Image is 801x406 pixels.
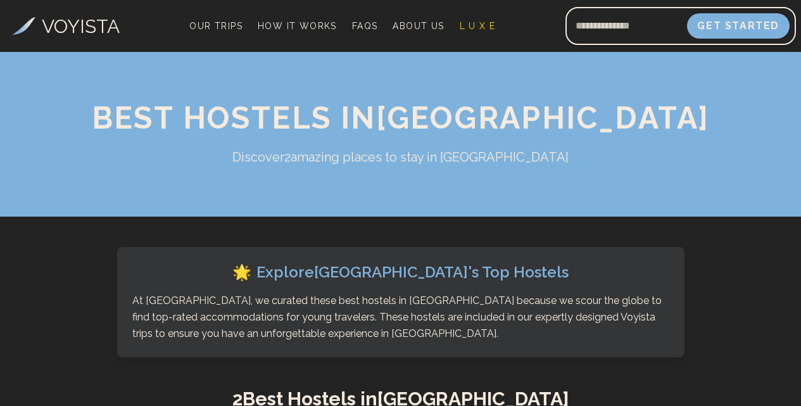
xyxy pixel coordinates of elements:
input: Email address [565,11,687,41]
a: Our Trips [184,17,248,35]
h2: Explore [GEOGRAPHIC_DATA] 's Top Hostels [132,262,669,282]
span: L U X E [460,21,496,31]
span: How It Works [258,21,337,31]
h1: Best Hostels in [GEOGRAPHIC_DATA] [77,103,725,133]
p: At [GEOGRAPHIC_DATA], we curated these best hostels in [GEOGRAPHIC_DATA] because we scour the glo... [132,293,669,342]
a: How It Works [253,17,342,35]
button: Get Started [687,13,790,39]
a: About Us [388,17,449,35]
p: Discover 2 amazing places to stay in [GEOGRAPHIC_DATA] [158,148,644,166]
img: Voyista Logo [12,17,35,35]
span: 🌟 [232,262,251,282]
a: FAQs [347,17,383,35]
a: VOYISTA [12,12,120,41]
a: L U X E [455,17,501,35]
h3: VOYISTA [42,12,120,41]
span: Our Trips [189,21,243,31]
span: About Us [393,21,444,31]
span: FAQs [352,21,378,31]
